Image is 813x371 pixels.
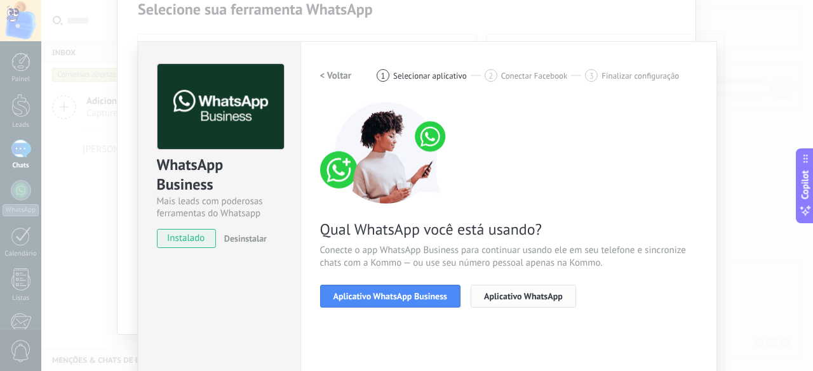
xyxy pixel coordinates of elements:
img: connect number [320,102,454,204]
div: Mais leads com poderosas ferramentas do Whatsapp [157,195,282,219]
span: Qual WhatsApp você está usando? [320,219,697,239]
span: Conecte o app WhatsApp Business para continuar usando ele em seu telefone e sincronize chats com ... [320,244,697,270]
span: Desinstalar [224,233,267,244]
span: 1 [381,70,386,81]
button: Aplicativo WhatsApp Business [320,285,460,308]
span: Selecionar aplicativo [393,71,467,81]
span: Finalizar configuração [601,71,679,81]
span: Aplicativo WhatsApp Business [333,292,447,301]
button: < Voltar [320,64,352,87]
h2: < Voltar [320,70,352,82]
span: Conectar Facebook [501,71,568,81]
img: logo_main.png [158,64,284,150]
span: Aplicativo WhatsApp [484,292,563,301]
span: 2 [488,70,493,81]
div: WhatsApp Business [157,155,282,195]
span: instalado [158,229,215,248]
button: Aplicativo WhatsApp [471,285,576,308]
span: Copilot [799,170,812,199]
button: Desinstalar [219,229,267,248]
span: 3 [589,70,594,81]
